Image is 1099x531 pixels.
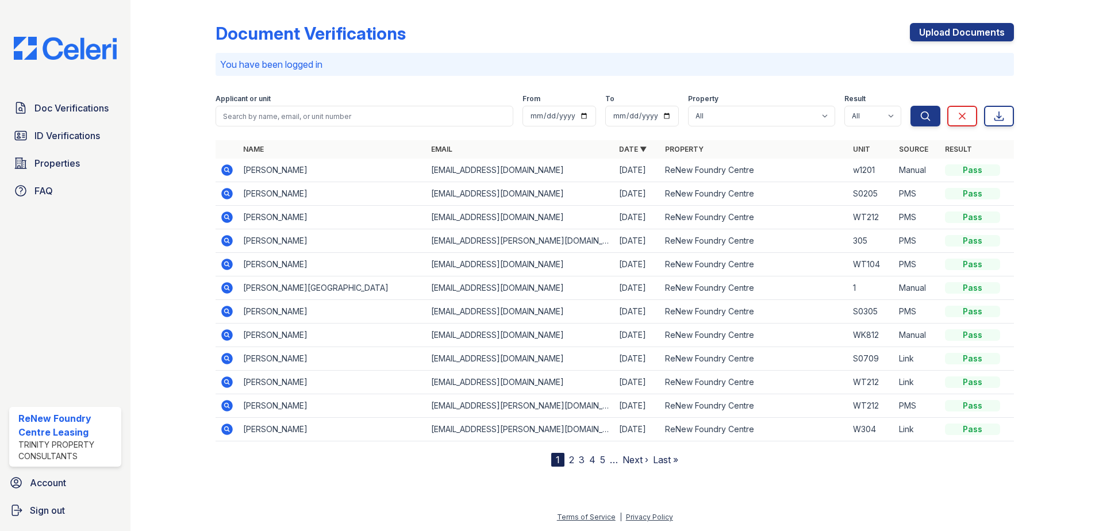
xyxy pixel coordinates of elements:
td: [PERSON_NAME][GEOGRAPHIC_DATA] [239,276,426,300]
a: Terms of Service [557,513,616,521]
td: [PERSON_NAME] [239,206,426,229]
td: [EMAIL_ADDRESS][DOMAIN_NAME] [426,159,614,182]
td: [EMAIL_ADDRESS][DOMAIN_NAME] [426,276,614,300]
td: Link [894,371,940,394]
td: ReNew Foundry Centre [660,253,848,276]
td: [PERSON_NAME] [239,324,426,347]
td: ReNew Foundry Centre [660,324,848,347]
td: [PERSON_NAME] [239,182,426,206]
td: WT212 [848,206,894,229]
td: ReNew Foundry Centre [660,300,848,324]
td: [EMAIL_ADDRESS][DOMAIN_NAME] [426,182,614,206]
label: Applicant or unit [216,94,271,103]
td: [PERSON_NAME] [239,394,426,418]
td: [DATE] [614,324,660,347]
td: w1201 [848,159,894,182]
a: Account [5,471,126,494]
a: Result [945,145,972,153]
td: [DATE] [614,253,660,276]
td: [DATE] [614,206,660,229]
td: [PERSON_NAME] [239,229,426,253]
div: Pass [945,353,1000,364]
a: Upload Documents [910,23,1014,41]
a: Next › [622,454,648,465]
img: CE_Logo_Blue-a8612792a0a2168367f1c8372b55b34899dd931a85d93a1a3d3e32e68fde9ad4.png [5,37,126,60]
td: PMS [894,206,940,229]
a: 3 [579,454,585,465]
a: Properties [9,152,121,175]
td: 1 [848,276,894,300]
a: FAQ [9,179,121,202]
td: WK812 [848,324,894,347]
a: Sign out [5,499,126,522]
a: Unit [853,145,870,153]
td: S0205 [848,182,894,206]
a: ID Verifications [9,124,121,147]
td: ReNew Foundry Centre [660,276,848,300]
td: [EMAIL_ADDRESS][DOMAIN_NAME] [426,253,614,276]
td: Manual [894,276,940,300]
td: W304 [848,418,894,441]
a: 2 [569,454,574,465]
td: S0305 [848,300,894,324]
a: Date ▼ [619,145,647,153]
td: [DATE] [614,300,660,324]
td: [DATE] [614,182,660,206]
div: Pass [945,329,1000,341]
td: PMS [894,182,940,206]
td: ReNew Foundry Centre [660,371,848,394]
td: [EMAIL_ADDRESS][DOMAIN_NAME] [426,206,614,229]
td: ReNew Foundry Centre [660,229,848,253]
div: Pass [945,376,1000,388]
td: WT212 [848,394,894,418]
td: [DATE] [614,159,660,182]
td: WT212 [848,371,894,394]
td: ReNew Foundry Centre [660,159,848,182]
span: FAQ [34,184,53,198]
td: [DATE] [614,418,660,441]
td: [EMAIL_ADDRESS][DOMAIN_NAME] [426,347,614,371]
td: Manual [894,324,940,347]
div: Document Verifications [216,23,406,44]
span: Properties [34,156,80,170]
td: [PERSON_NAME] [239,347,426,371]
td: ReNew Foundry Centre [660,394,848,418]
div: Pass [945,424,1000,435]
div: 1 [551,453,564,467]
a: Last » [653,454,678,465]
span: Sign out [30,503,65,517]
div: Pass [945,188,1000,199]
div: Pass [945,164,1000,176]
td: WT104 [848,253,894,276]
td: PMS [894,253,940,276]
td: 305 [848,229,894,253]
span: … [610,453,618,467]
div: Pass [945,259,1000,270]
a: Privacy Policy [626,513,673,521]
label: To [605,94,614,103]
a: Source [899,145,928,153]
td: ReNew Foundry Centre [660,206,848,229]
td: [DATE] [614,347,660,371]
div: Trinity Property Consultants [18,439,117,462]
td: PMS [894,300,940,324]
div: Pass [945,306,1000,317]
td: ReNew Foundry Centre [660,347,848,371]
a: Property [665,145,704,153]
div: Pass [945,235,1000,247]
td: ReNew Foundry Centre [660,418,848,441]
span: ID Verifications [34,129,100,143]
div: Pass [945,400,1000,411]
div: Pass [945,282,1000,294]
label: From [522,94,540,103]
td: [PERSON_NAME] [239,371,426,394]
div: | [620,513,622,521]
td: [DATE] [614,394,660,418]
td: ReNew Foundry Centre [660,182,848,206]
td: [EMAIL_ADDRESS][PERSON_NAME][DOMAIN_NAME] [426,229,614,253]
td: [PERSON_NAME] [239,300,426,324]
label: Result [844,94,866,103]
span: Account [30,476,66,490]
label: Property [688,94,718,103]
